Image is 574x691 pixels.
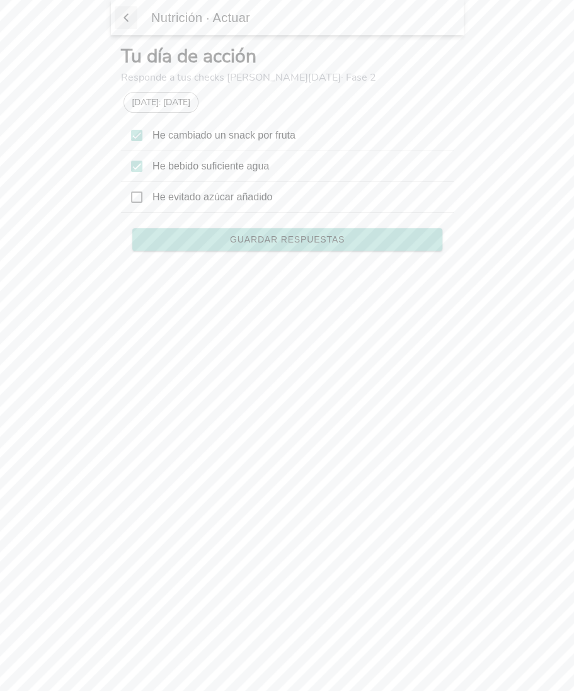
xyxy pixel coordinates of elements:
ion-label: He evitado azúcar añadido [152,191,444,204]
ion-title: Nutrición · Actuar [139,11,464,25]
b: Tu día de acción [121,43,256,69]
span: · Fase 2 [341,71,376,84]
ion-label: He bebido suficiente agua [152,160,444,173]
p: Responde a tus checks [PERSON_NAME][DATE] [121,71,454,84]
ion-label: He cambiado un snack por fruta [152,129,444,142]
ion-label: [DATE]: [DATE] [132,96,190,108]
span: Guardar respuestas [229,235,344,244]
